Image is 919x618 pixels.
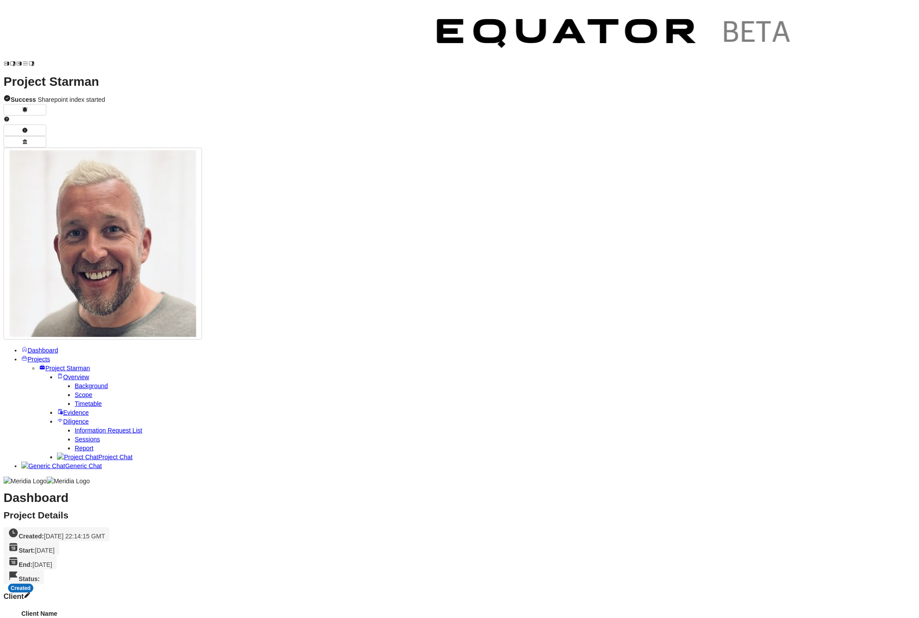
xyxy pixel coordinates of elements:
[21,462,102,470] a: Generic ChatGeneric Chat
[11,96,36,103] strong: Success
[57,453,133,461] a: Project ChatProject Chat
[45,365,90,372] span: Project Starman
[75,391,93,398] a: Scope
[9,150,196,337] img: Profile Icon
[4,494,915,502] h1: Dashboard
[75,436,100,443] a: Sessions
[63,409,89,416] span: Evidence
[35,4,422,67] img: Customer Logo
[39,365,90,372] a: Project Starman
[57,373,89,381] a: Overview
[19,575,40,582] strong: Status:
[4,511,915,520] h2: Project Details
[47,477,90,486] img: Meridia Logo
[19,561,32,568] strong: End:
[21,461,65,470] img: Generic Chat
[19,547,35,554] strong: Start:
[422,4,809,67] img: Customer Logo
[4,477,47,486] img: Meridia Logo
[44,533,105,540] span: [DATE] 22:14:15 GMT
[75,382,108,389] a: Background
[11,96,105,103] span: Sharepoint index started
[75,427,142,434] a: Information Request List
[32,561,52,568] span: [DATE]
[63,418,89,425] span: Diligence
[75,445,93,452] a: Report
[75,400,102,407] a: Timetable
[21,356,50,363] a: Projects
[57,418,89,425] a: Diligence
[21,609,915,618] h4: Client Name
[8,528,19,538] svg: Created On
[63,373,89,381] span: Overview
[28,356,50,363] span: Projects
[57,453,98,461] img: Project Chat
[65,462,101,470] span: Generic Chat
[28,347,58,354] span: Dashboard
[57,409,89,416] a: Evidence
[35,547,55,554] span: [DATE]
[4,77,915,86] h1: Project Starman
[4,592,915,601] h3: Client
[19,533,44,540] strong: Created:
[8,584,33,593] div: Created
[21,347,58,354] a: Dashboard
[98,453,133,461] span: Project Chat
